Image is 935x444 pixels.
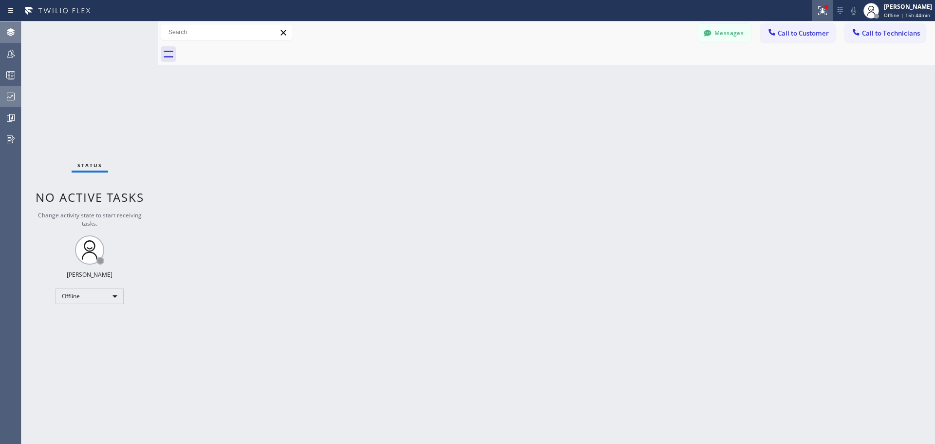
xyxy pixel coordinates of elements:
span: Status [77,162,102,169]
span: Call to Customer [778,29,829,38]
div: Offline [56,289,124,304]
button: Mute [847,4,860,18]
span: Change activity state to start receiving tasks. [38,211,142,228]
button: Call to Customer [761,24,835,42]
span: Offline | 15h 44min [884,12,930,19]
span: No active tasks [36,189,144,205]
span: Call to Technicians [862,29,920,38]
button: Call to Technicians [845,24,925,42]
input: Search [161,24,292,40]
div: [PERSON_NAME] [884,2,932,11]
button: Messages [697,24,751,42]
div: [PERSON_NAME] [67,270,112,279]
